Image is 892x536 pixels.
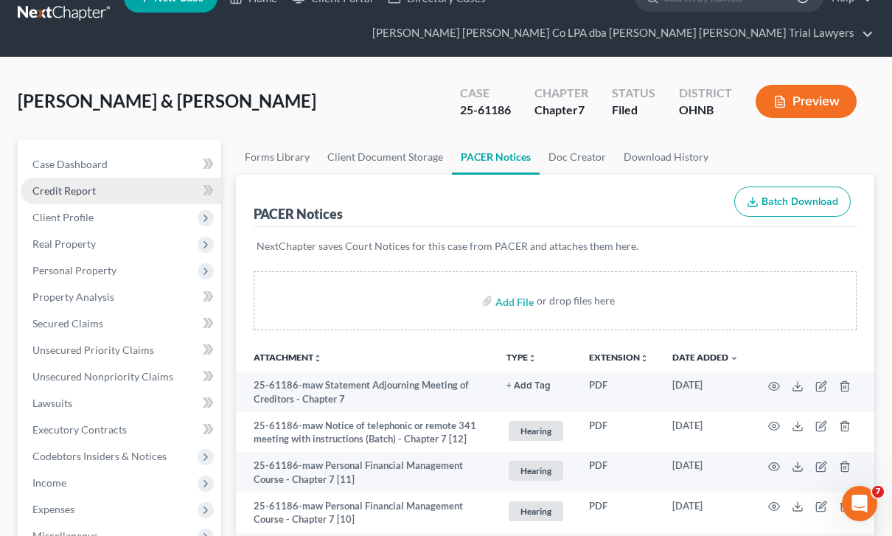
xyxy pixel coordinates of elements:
[365,20,874,46] a: [PERSON_NAME] [PERSON_NAME] Co LPA dba [PERSON_NAME] [PERSON_NAME] Trial Lawyers
[32,450,167,462] span: Codebtors Insiders & Notices
[21,310,221,337] a: Secured Claims
[257,239,854,254] p: NextChapter saves Court Notices for this case from PACER and attaches them here.
[528,354,537,363] i: unfold_more
[254,205,343,223] div: PACER Notices
[640,354,649,363] i: unfold_more
[506,419,565,443] a: Hearing
[577,412,661,453] td: PDF
[21,417,221,443] a: Executory Contracts
[756,85,857,118] button: Preview
[32,290,114,303] span: Property Analysis
[21,363,221,390] a: Unsecured Nonpriority Claims
[21,178,221,204] a: Credit Report
[313,354,322,363] i: unfold_more
[672,352,739,363] a: Date Added expand_more
[236,452,495,493] td: 25-61186-maw Personal Financial Management Course - Chapter 7 [11]
[32,211,94,223] span: Client Profile
[236,412,495,453] td: 25-61186-maw Notice of telephonic or remote 341 meeting with instructions (Batch) - Chapter 7 [12]
[577,372,661,412] td: PDF
[460,85,511,102] div: Case
[534,102,588,119] div: Chapter
[578,102,585,116] span: 7
[509,461,563,481] span: Hearing
[509,421,563,441] span: Hearing
[506,381,551,391] button: + Add Tag
[32,317,103,330] span: Secured Claims
[589,352,649,363] a: Extensionunfold_more
[32,158,108,170] span: Case Dashboard
[318,139,452,175] a: Client Document Storage
[734,187,851,217] button: Batch Download
[506,499,565,523] a: Hearing
[32,423,127,436] span: Executory Contracts
[506,353,537,363] button: TYPEunfold_more
[32,397,72,409] span: Lawsuits
[762,195,838,208] span: Batch Download
[32,344,154,356] span: Unsecured Priority Claims
[32,184,96,197] span: Credit Report
[32,370,173,383] span: Unsecured Nonpriority Claims
[236,372,495,412] td: 25-61186-maw Statement Adjourning Meeting of Creditors - Chapter 7
[506,459,565,483] a: Hearing
[615,139,717,175] a: Download History
[730,354,739,363] i: expand_more
[506,378,565,392] a: + Add Tag
[661,412,750,453] td: [DATE]
[540,139,615,175] a: Doc Creator
[612,85,655,102] div: Status
[21,390,221,417] a: Lawsuits
[236,493,495,533] td: 25-61186-maw Personal Financial Management Course - Chapter 7 [10]
[537,293,615,308] div: or drop files here
[661,493,750,533] td: [DATE]
[452,139,540,175] a: PACER Notices
[534,85,588,102] div: Chapter
[32,503,74,515] span: Expenses
[21,284,221,310] a: Property Analysis
[577,452,661,493] td: PDF
[254,352,322,363] a: Attachmentunfold_more
[509,501,563,521] span: Hearing
[21,151,221,178] a: Case Dashboard
[679,102,732,119] div: OHNB
[236,139,318,175] a: Forms Library
[18,90,316,111] span: [PERSON_NAME] & [PERSON_NAME]
[872,486,884,498] span: 7
[842,486,877,521] iframe: Intercom live chat
[32,237,96,250] span: Real Property
[32,476,66,489] span: Income
[21,337,221,363] a: Unsecured Priority Claims
[460,102,511,119] div: 25-61186
[612,102,655,119] div: Filed
[32,264,116,276] span: Personal Property
[661,452,750,493] td: [DATE]
[661,372,750,412] td: [DATE]
[679,85,732,102] div: District
[577,493,661,533] td: PDF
